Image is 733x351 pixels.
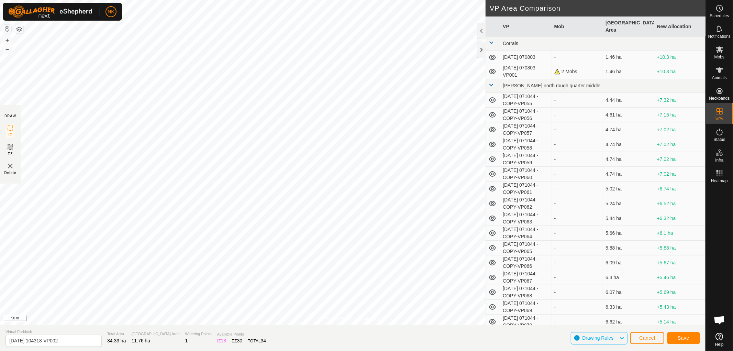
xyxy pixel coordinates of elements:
[4,113,16,119] div: DRAW
[678,335,689,341] span: Save
[715,117,723,121] span: VPs
[639,335,655,341] span: Cancel
[503,41,518,46] span: Corrals
[654,226,706,241] td: +6.1 ha
[654,167,706,182] td: +7.02 ha
[711,179,728,183] span: Heatmap
[654,64,706,79] td: +10.3 ha
[248,337,266,344] div: TOTAL
[185,338,188,343] span: 1
[500,122,551,137] td: [DATE] 071044 - COPY-VP057
[500,167,551,182] td: [DATE] 071044 - COPY-VP060
[713,138,725,142] span: Status
[217,337,226,344] div: IZ
[630,332,664,344] button: Cancel
[603,255,654,270] td: 6.09 ha
[3,25,11,33] button: Reset Map
[654,152,706,167] td: +7.02 ha
[500,255,551,270] td: [DATE] 071044 - COPY-VP066
[554,215,600,222] div: -
[603,152,654,167] td: 4.74 ha
[500,182,551,196] td: [DATE] 071044 - COPY-VP061
[654,196,706,211] td: +6.52 ha
[654,182,706,196] td: +6.74 ha
[654,315,706,329] td: +5.14 ha
[500,285,551,300] td: [DATE] 071044 - COPY-VP068
[603,241,654,255] td: 5.88 ha
[603,196,654,211] td: 5.24 ha
[500,137,551,152] td: [DATE] 071044 - COPY-VP058
[107,338,126,343] span: 34.33 ha
[490,4,706,12] h2: VP Area Comparison
[603,51,654,64] td: 1.46 ha
[500,300,551,315] td: [DATE] 071044 - COPY-VP069
[603,315,654,329] td: 6.62 ha
[554,141,600,148] div: -
[6,162,14,170] img: VP
[654,270,706,285] td: +5.46 ha
[706,330,733,349] a: Help
[8,6,94,18] img: Gallagher Logo
[325,316,351,322] a: Privacy Policy
[359,316,380,322] a: Contact Us
[582,335,613,341] span: Drawing Rules
[9,132,12,138] span: IZ
[654,108,706,122] td: +7.15 ha
[237,338,243,343] span: 30
[554,274,600,281] div: -
[554,200,600,207] div: -
[552,17,603,37] th: Mob
[654,255,706,270] td: +5.67 ha
[654,17,706,37] th: New Allocation
[500,17,551,37] th: VP
[500,196,551,211] td: [DATE] 071044 - COPY-VP062
[554,126,600,133] div: -
[108,8,114,15] span: NK
[554,304,600,311] div: -
[554,97,600,104] div: -
[654,122,706,137] td: +7.02 ha
[603,285,654,300] td: 6.07 ha
[500,152,551,167] td: [DATE] 071044 - COPY-VP059
[554,111,600,119] div: -
[710,14,729,18] span: Schedules
[221,338,226,343] span: 18
[715,342,724,347] span: Help
[500,93,551,108] td: [DATE] 071044 - COPY-VP055
[500,51,551,64] td: [DATE] 070803
[500,270,551,285] td: [DATE] 071044 - COPY-VP067
[654,211,706,226] td: +6.32 ha
[217,331,266,337] span: Available Points
[500,64,551,79] td: [DATE] 070803-VP001
[503,83,600,88] span: [PERSON_NAME] north rough quarter middle
[603,211,654,226] td: 5.44 ha
[709,310,730,330] div: Open chat
[603,270,654,285] td: 6.3 ha
[603,93,654,108] td: 4.44 ha
[132,331,180,337] span: [GEOGRAPHIC_DATA] Area
[15,25,23,33] button: Map Layers
[8,151,13,156] span: EZ
[554,289,600,296] div: -
[185,331,212,337] span: Watering Points
[5,329,102,335] span: Virtual Paddock
[603,122,654,137] td: 4.74 ha
[232,337,242,344] div: EZ
[554,230,600,237] div: -
[554,54,600,61] div: -
[554,171,600,178] div: -
[714,55,724,59] span: Mobs
[654,51,706,64] td: +10.3 ha
[107,331,126,337] span: Total Area
[500,226,551,241] td: [DATE] 071044 - COPY-VP064
[654,93,706,108] td: +7.32 ha
[603,108,654,122] td: 4.61 ha
[3,36,11,44] button: +
[603,226,654,241] td: 5.66 ha
[500,108,551,122] td: [DATE] 071044 - COPY-VP056
[3,45,11,53] button: –
[654,241,706,255] td: +5.88 ha
[715,158,723,162] span: Infra
[603,300,654,315] td: 6.33 ha
[500,211,551,226] td: [DATE] 071044 - COPY-VP063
